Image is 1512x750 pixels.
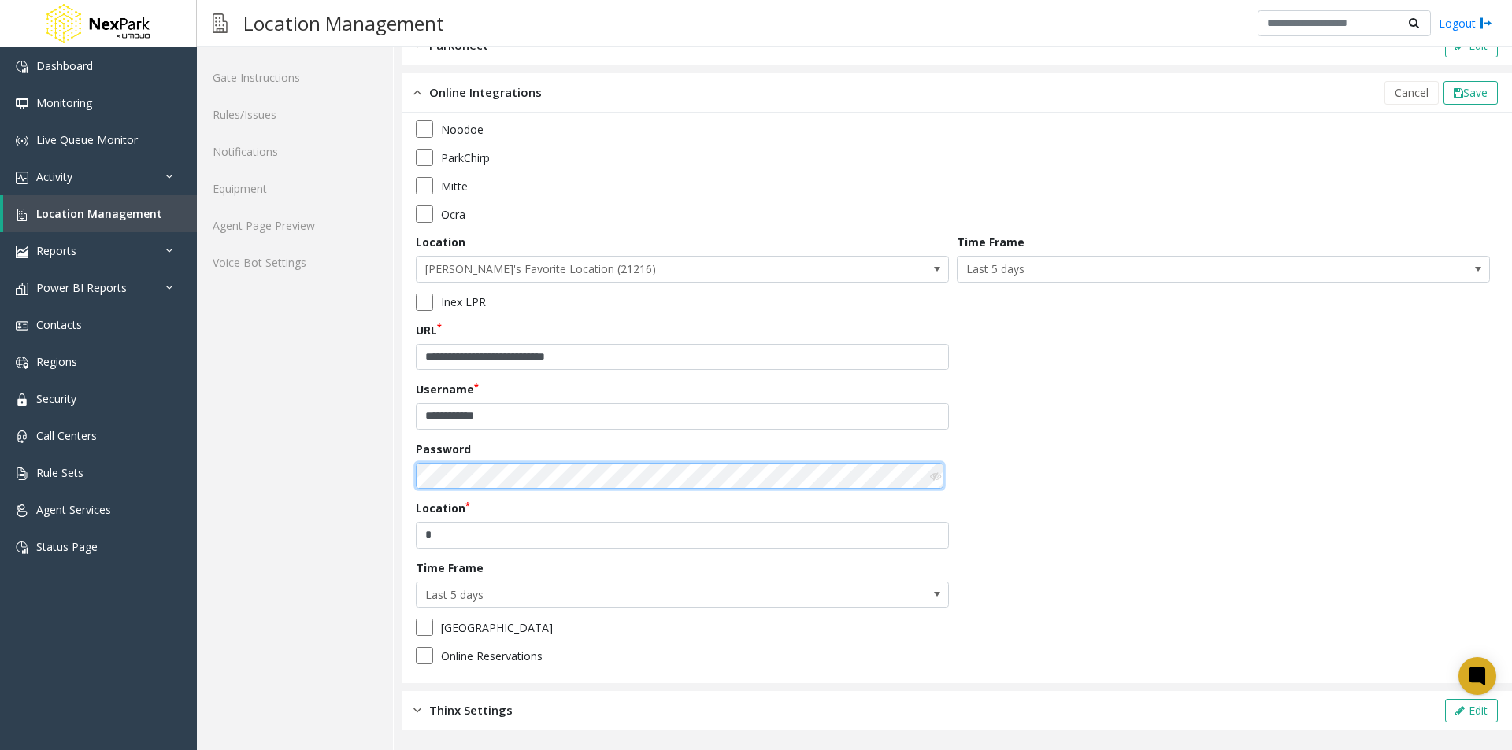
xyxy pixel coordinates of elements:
[36,132,138,147] span: Live Queue Monitor
[197,59,393,96] a: Gate Instructions
[416,441,471,457] label: Password
[36,206,162,221] span: Location Management
[197,207,393,244] a: Agent Page Preview
[16,135,28,147] img: 'icon'
[36,391,76,406] span: Security
[416,381,479,397] label: Username
[197,244,393,281] a: Voice Bot Settings
[417,257,842,282] span: [PERSON_NAME]'s Favorite Location (21216)
[1395,85,1429,100] span: Cancel
[197,170,393,207] a: Equipment
[197,96,393,133] a: Rules/Issues
[36,317,82,332] span: Contacts
[1439,15,1492,31] a: Logout
[213,4,228,42] img: pageIcon
[36,95,92,110] span: Monitoring
[417,582,842,608] span: Last 5 days
[1445,699,1498,722] button: Edit
[16,283,28,295] img: 'icon'
[36,354,77,369] span: Regions
[16,61,28,73] img: 'icon'
[441,178,468,194] label: Mitte
[235,4,452,42] h3: Location Management
[1384,81,1439,105] button: Cancel
[16,467,28,480] img: 'icon'
[16,209,28,221] img: 'icon'
[36,243,76,258] span: Reports
[413,83,421,102] img: opened
[441,294,486,310] label: Inex LPR
[36,428,97,443] span: Call Centers
[16,98,28,110] img: 'icon'
[441,648,543,664] label: Online Reservations
[16,504,28,517] img: 'icon'
[1443,81,1498,105] button: Save
[16,541,28,554] img: 'icon'
[16,320,28,332] img: 'icon'
[16,430,28,443] img: 'icon'
[441,150,490,166] label: ParkChirp
[3,195,197,232] a: Location Management
[416,322,442,338] label: URL
[416,234,465,250] label: Location
[957,234,1025,250] label: Time Frame
[416,560,484,576] label: Time Frame
[16,393,28,406] img: 'icon'
[441,619,553,636] label: [GEOGRAPHIC_DATA]
[16,357,28,369] img: 'icon'
[36,502,111,517] span: Agent Services
[16,172,28,184] img: 'icon'
[413,701,421,719] img: closed
[958,257,1383,282] span: Last 5 days
[197,133,393,170] a: Notifications
[36,58,93,73] span: Dashboard
[429,701,513,719] span: Thinx Settings
[36,169,72,184] span: Activity
[441,206,465,223] label: Ocra
[36,465,83,480] span: Rule Sets
[36,539,98,554] span: Status Page
[36,280,127,295] span: Power BI Reports
[16,246,28,258] img: 'icon'
[441,121,484,138] label: Noodoe
[1480,15,1492,31] img: logout
[429,83,542,102] span: Online Integrations
[416,500,470,516] label: Location
[1463,85,1488,100] span: Save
